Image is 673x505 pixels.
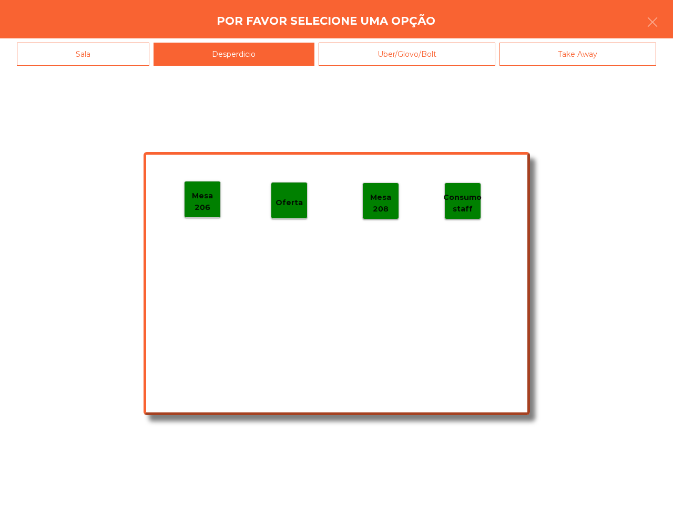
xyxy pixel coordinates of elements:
[499,43,657,66] div: Take Away
[185,190,220,214] p: Mesa 206
[319,43,495,66] div: Uber/Glovo/Bolt
[154,43,315,66] div: Desperdicio
[17,43,149,66] div: Sala
[363,191,399,215] p: Mesa 208
[217,13,435,29] h4: Por favor selecione uma opção
[443,191,482,215] p: Consumo staff
[276,197,303,209] p: Oferta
